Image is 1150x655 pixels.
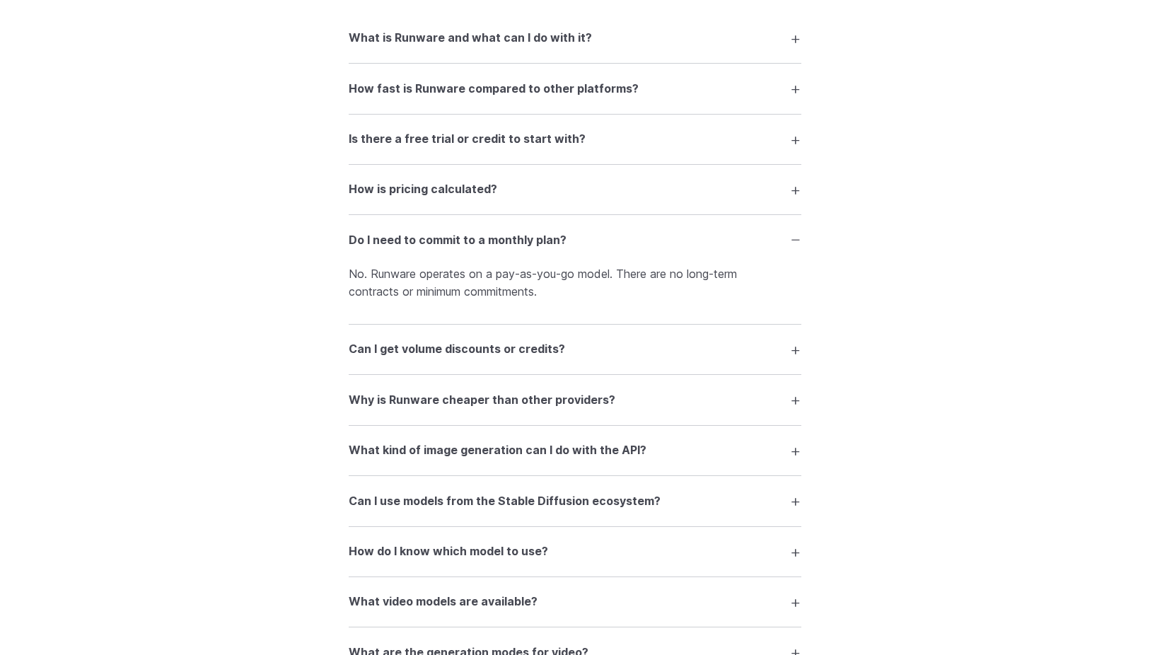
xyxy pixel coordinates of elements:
summary: Can I get volume discounts or credits? [349,336,801,363]
h3: How is pricing calculated? [349,180,497,199]
h3: Is there a free trial or credit to start with? [349,130,586,149]
h3: How do I know which model to use? [349,543,548,561]
summary: Do I need to commit to a monthly plan? [349,226,801,253]
summary: How is pricing calculated? [349,176,801,203]
summary: How do I know which model to use? [349,538,801,565]
h3: How fast is Runware compared to other platforms? [349,80,639,98]
h3: Do I need to commit to a monthly plan? [349,231,567,250]
h3: What kind of image generation can I do with the API? [349,441,646,460]
summary: How fast is Runware compared to other platforms? [349,75,801,102]
h3: Can I get volume discounts or credits? [349,340,565,359]
summary: What video models are available? [349,589,801,615]
summary: Can I use models from the Stable Diffusion ecosystem? [349,487,801,514]
summary: What is Runware and what can I do with it? [349,25,801,52]
h3: What video models are available? [349,593,538,611]
summary: What kind of image generation can I do with the API? [349,437,801,464]
h3: What is Runware and what can I do with it? [349,29,592,47]
h3: Can I use models from the Stable Diffusion ecosystem? [349,492,661,511]
summary: Why is Runware cheaper than other providers? [349,386,801,413]
p: No. Runware operates on a pay-as-you-go model. There are no long-term contracts or minimum commit... [349,265,801,301]
h3: Why is Runware cheaper than other providers? [349,391,615,410]
summary: Is there a free trial or credit to start with? [349,126,801,153]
